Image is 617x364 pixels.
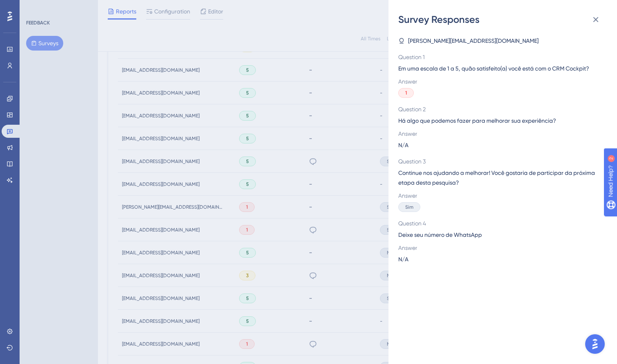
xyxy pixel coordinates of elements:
[398,64,601,73] span: Em uma escala de 1 a 5, quão satisfeito(a) você está com o CRM Cockpit?
[398,52,601,62] span: Question 1
[398,129,601,139] span: Answer
[398,13,607,26] div: Survey Responses
[408,36,539,46] span: [PERSON_NAME][EMAIL_ADDRESS][DOMAIN_NAME]
[398,191,601,201] span: Answer
[398,243,601,253] span: Answer
[57,4,59,11] div: 2
[398,140,408,150] span: N/A
[398,230,601,240] span: Deixe seu número de WhatsApp
[398,168,601,188] span: Continue nos ajudando a melhorar! Você gostaria de participar da próxima etapa desta pesquisa?
[398,218,601,228] span: Question 4
[583,332,607,356] iframe: UserGuiding AI Assistant Launcher
[398,77,601,86] span: Answer
[398,157,601,166] span: Question 3
[398,116,601,126] span: Há algo que podemos fazer para melhorar sua experiência?
[405,90,407,96] span: 1
[19,2,51,12] span: Need Help?
[398,104,601,114] span: Question 2
[405,204,413,210] span: Sim
[398,254,408,264] span: N/A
